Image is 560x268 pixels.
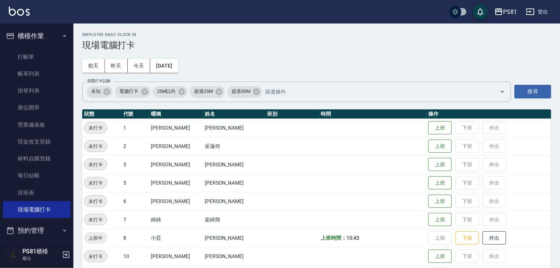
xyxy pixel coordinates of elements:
[121,174,149,192] td: 5
[3,133,70,150] a: 現金收支登錄
[22,255,60,262] p: 櫃台
[3,184,70,201] a: 排班表
[82,32,551,37] h2: Employee Daily Clock In
[121,210,149,229] td: 7
[87,86,113,98] div: 未知
[149,210,203,229] td: 綺綺
[84,216,107,224] span: 未打卡
[491,4,520,19] button: PS81
[190,86,225,98] div: 超過25M
[265,109,319,119] th: 班別
[115,88,143,95] span: 電腦打卡
[3,221,70,240] button: 預約管理
[6,247,21,262] img: Person
[115,86,150,98] div: 電腦打卡
[121,137,149,155] td: 2
[203,174,265,192] td: [PERSON_NAME]
[22,248,60,255] h5: PS81櫃檯
[3,65,70,82] a: 帳單列表
[84,253,107,260] span: 未打卡
[3,116,70,133] a: 營業儀表板
[523,5,551,19] button: 登出
[203,137,265,155] td: 采蓮何
[3,48,70,65] a: 打帳單
[428,158,452,171] button: 上班
[3,240,70,259] button: 報表及分析
[150,59,178,73] button: [DATE]
[227,88,255,95] span: 超過50M
[84,161,107,169] span: 未打卡
[121,155,149,174] td: 3
[428,195,452,208] button: 上班
[87,78,110,84] label: 篩選打卡記錄
[203,155,265,174] td: [PERSON_NAME]
[149,155,203,174] td: [PERSON_NAME]
[82,109,121,119] th: 狀態
[84,234,107,242] span: 上班中
[483,231,506,245] button: 外出
[203,210,265,229] td: 姿綺簡
[84,198,107,205] span: 未打卡
[203,229,265,247] td: [PERSON_NAME]
[149,109,203,119] th: 暱稱
[149,229,203,247] td: 小芸
[190,88,217,95] span: 超過25M
[149,137,203,155] td: [PERSON_NAME]
[473,4,488,19] button: save
[9,7,30,16] img: Logo
[3,150,70,167] a: 材料自購登錄
[121,109,149,119] th: 代號
[3,82,70,99] a: 掛單列表
[428,250,452,263] button: 上班
[3,167,70,184] a: 每日結帳
[84,179,107,187] span: 未打卡
[203,109,265,119] th: 姓名
[346,235,359,241] span: 10:43
[149,119,203,137] td: [PERSON_NAME]
[426,109,551,119] th: 操作
[121,247,149,265] td: 10
[128,59,150,73] button: 今天
[3,26,70,46] button: 櫃檯作業
[82,59,105,73] button: 前天
[455,231,479,245] button: 下班
[203,119,265,137] td: [PERSON_NAME]
[3,99,70,116] a: 座位開單
[203,247,265,265] td: [PERSON_NAME]
[153,88,180,95] span: 25M以內
[514,85,551,98] button: 搜尋
[428,121,452,135] button: 上班
[153,86,188,98] div: 25M以內
[149,174,203,192] td: [PERSON_NAME]
[149,192,203,210] td: [PERSON_NAME]
[121,192,149,210] td: 6
[121,229,149,247] td: 8
[84,142,107,150] span: 未打卡
[203,192,265,210] td: [PERSON_NAME]
[263,85,487,98] input: 篩選條件
[428,176,452,190] button: 上班
[497,86,508,98] button: Open
[3,201,70,218] a: 現場電腦打卡
[82,40,551,50] h3: 現場電腦打卡
[428,213,452,227] button: 上班
[319,109,427,119] th: 時間
[149,247,203,265] td: [PERSON_NAME]
[121,119,149,137] td: 1
[503,7,517,17] div: PS81
[321,235,347,241] b: 上班時間：
[428,140,452,153] button: 上班
[87,88,105,95] span: 未知
[105,59,128,73] button: 昨天
[84,124,107,132] span: 未打卡
[227,86,262,98] div: 超過50M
